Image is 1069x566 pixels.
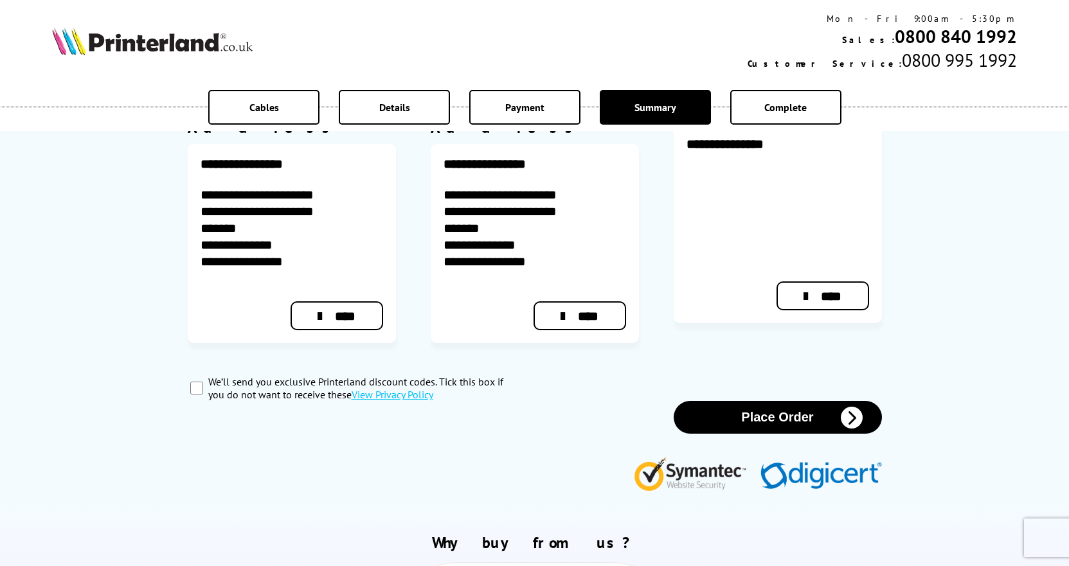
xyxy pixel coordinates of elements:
[249,101,279,114] span: Cables
[748,13,1017,24] div: Mon - Fri 9:00am - 5:30pm
[674,401,882,434] button: Place Order
[52,533,1016,553] h2: Why buy from us?
[379,101,410,114] span: Details
[748,58,902,69] span: Customer Service:
[505,101,544,114] span: Payment
[842,34,895,46] span: Sales:
[895,24,1017,48] a: 0800 840 1992
[634,454,755,491] img: Symantec Website Security
[902,48,1017,72] span: 0800 995 1992
[764,101,807,114] span: Complete
[52,27,253,55] img: Printerland Logo
[634,101,676,114] span: Summary
[352,388,433,401] a: modal_privacy
[208,375,521,401] label: We’ll send you exclusive Printerland discount codes. Tick this box if you do not want to receive ...
[760,462,882,491] img: Digicert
